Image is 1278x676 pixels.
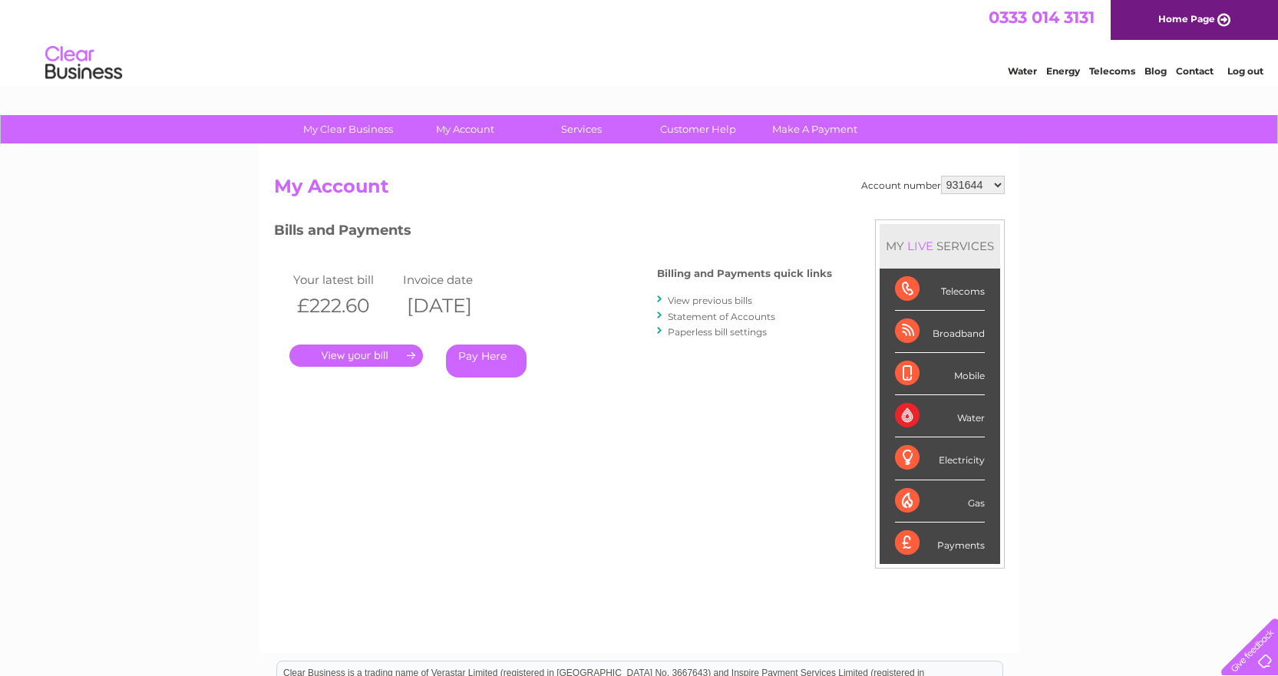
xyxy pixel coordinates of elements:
[285,115,411,143] a: My Clear Business
[274,219,832,246] h3: Bills and Payments
[1089,65,1135,77] a: Telecoms
[277,8,1002,74] div: Clear Business is a trading name of Verastar Limited (registered in [GEOGRAPHIC_DATA] No. 3667643...
[861,176,1005,194] div: Account number
[751,115,878,143] a: Make A Payment
[657,268,832,279] h4: Billing and Payments quick links
[895,353,985,395] div: Mobile
[904,239,936,253] div: LIVE
[989,8,1095,27] a: 0333 014 3131
[668,326,767,338] a: Paperless bill settings
[895,311,985,353] div: Broadband
[289,269,400,290] td: Your latest bill
[446,345,527,378] a: Pay Here
[401,115,528,143] a: My Account
[1008,65,1037,77] a: Water
[1176,65,1214,77] a: Contact
[895,437,985,480] div: Electricity
[880,224,1000,268] div: MY SERVICES
[668,295,752,306] a: View previous bills
[399,290,510,322] th: [DATE]
[274,176,1005,205] h2: My Account
[1046,65,1080,77] a: Energy
[45,40,123,87] img: logo.png
[289,345,423,367] a: .
[895,395,985,437] div: Water
[289,290,400,322] th: £222.60
[668,311,775,322] a: Statement of Accounts
[1227,65,1263,77] a: Log out
[399,269,510,290] td: Invoice date
[895,269,985,311] div: Telecoms
[1144,65,1167,77] a: Blog
[895,480,985,523] div: Gas
[895,523,985,564] div: Payments
[518,115,645,143] a: Services
[635,115,761,143] a: Customer Help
